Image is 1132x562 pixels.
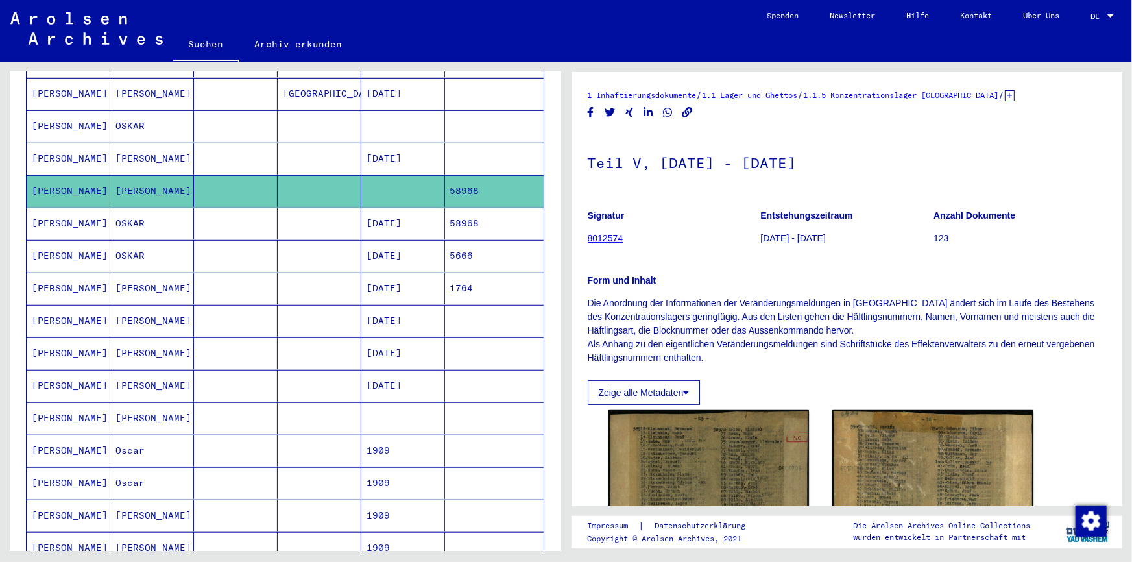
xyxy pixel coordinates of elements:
[603,104,617,121] button: Share on Twitter
[278,78,361,110] mat-cell: [GEOGRAPHIC_DATA]
[697,89,703,101] span: /
[661,104,675,121] button: Share on WhatsApp
[361,78,445,110] mat-cell: [DATE]
[27,305,110,337] mat-cell: [PERSON_NAME]
[644,519,761,533] a: Datenschutzerklärung
[1090,12,1105,21] span: DE
[239,29,358,60] a: Archiv erkunden
[804,90,999,100] a: 1.1.5 Konzentrationslager [GEOGRAPHIC_DATA]
[588,380,701,405] button: Zeige alle Metadaten
[445,240,544,272] mat-cell: 5666
[110,467,194,499] mat-cell: Oscar
[445,208,544,239] mat-cell: 58968
[361,435,445,467] mat-cell: 1909
[110,175,194,207] mat-cell: [PERSON_NAME]
[760,210,852,221] b: Entstehungszeitraum
[933,210,1015,221] b: Anzahl Dokumente
[27,435,110,467] mat-cell: [PERSON_NAME]
[1064,515,1113,548] img: yv_logo.png
[445,175,544,207] mat-cell: 58968
[27,370,110,402] mat-cell: [PERSON_NAME]
[999,89,1005,101] span: /
[361,500,445,531] mat-cell: 1909
[110,273,194,304] mat-cell: [PERSON_NAME]
[361,370,445,402] mat-cell: [DATE]
[361,273,445,304] mat-cell: [DATE]
[588,210,625,221] b: Signatur
[27,402,110,434] mat-cell: [PERSON_NAME]
[680,104,694,121] button: Copy link
[27,467,110,499] mat-cell: [PERSON_NAME]
[361,305,445,337] mat-cell: [DATE]
[110,402,194,434] mat-cell: [PERSON_NAME]
[173,29,239,62] a: Suchen
[110,500,194,531] mat-cell: [PERSON_NAME]
[798,89,804,101] span: /
[361,467,445,499] mat-cell: 1909
[110,337,194,369] mat-cell: [PERSON_NAME]
[361,240,445,272] mat-cell: [DATE]
[27,143,110,175] mat-cell: [PERSON_NAME]
[933,232,1106,245] p: 123
[27,110,110,142] mat-cell: [PERSON_NAME]
[445,273,544,304] mat-cell: 1764
[587,533,761,544] p: Copyright © Arolsen Archives, 2021
[110,240,194,272] mat-cell: OSKAR
[27,208,110,239] mat-cell: [PERSON_NAME]
[361,208,445,239] mat-cell: [DATE]
[110,435,194,467] mat-cell: Oscar
[853,520,1030,531] p: Die Arolsen Archives Online-Collections
[587,519,638,533] a: Impressum
[110,208,194,239] mat-cell: OSKAR
[27,240,110,272] mat-cell: [PERSON_NAME]
[110,110,194,142] mat-cell: OSKAR
[642,104,655,121] button: Share on LinkedIn
[27,175,110,207] mat-cell: [PERSON_NAME]
[110,78,194,110] mat-cell: [PERSON_NAME]
[853,531,1030,543] p: wurden entwickelt in Partnerschaft mit
[27,500,110,531] mat-cell: [PERSON_NAME]
[10,12,163,45] img: Arolsen_neg.svg
[584,104,597,121] button: Share on Facebook
[588,233,623,243] a: 8012574
[27,273,110,304] mat-cell: [PERSON_NAME]
[703,90,798,100] a: 1.1 Lager und Ghettos
[110,370,194,402] mat-cell: [PERSON_NAME]
[361,143,445,175] mat-cell: [DATE]
[110,143,194,175] mat-cell: [PERSON_NAME]
[27,337,110,369] mat-cell: [PERSON_NAME]
[361,337,445,369] mat-cell: [DATE]
[623,104,636,121] button: Share on Xing
[1076,506,1107,537] img: Zustimmung ändern
[587,519,761,533] div: |
[588,275,656,286] b: Form und Inhalt
[588,133,1107,190] h1: Teil V, [DATE] - [DATE]
[588,90,697,100] a: 1 Inhaftierungsdokumente
[760,232,933,245] p: [DATE] - [DATE]
[110,305,194,337] mat-cell: [PERSON_NAME]
[27,78,110,110] mat-cell: [PERSON_NAME]
[588,297,1107,365] p: Die Anordnung der Informationen der Veränderungsmeldungen in [GEOGRAPHIC_DATA] ändert sich im Lau...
